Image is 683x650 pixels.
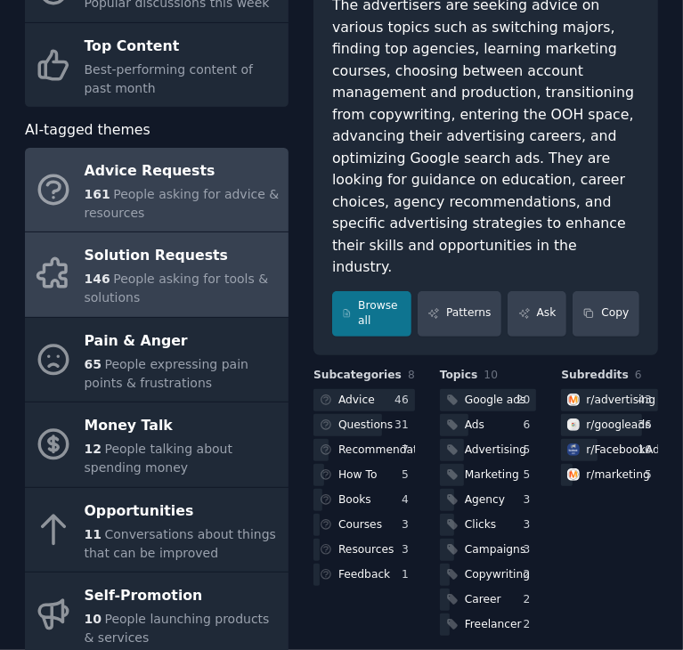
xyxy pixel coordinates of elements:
[524,467,537,483] div: 5
[567,394,580,406] img: advertising
[85,582,280,611] div: Self-Promotion
[440,564,537,586] a: Copywriting2
[338,517,382,533] div: Courses
[465,567,530,583] div: Copywriting
[402,467,415,483] div: 5
[85,272,269,305] span: People asking for tools & solutions
[313,489,415,511] a: Books4
[561,464,658,486] a: marketingr/marketing5
[524,617,537,633] div: 2
[465,418,484,434] div: Ads
[313,539,415,561] a: Resources3
[402,443,415,459] div: 7
[586,393,655,409] div: r/ advertising
[440,464,537,486] a: Marketing5
[402,567,415,583] div: 1
[586,443,665,459] div: r/ FacebookAds
[561,414,658,436] a: googleadsr/googleads36
[313,564,415,586] a: Feedback1
[465,592,501,608] div: Career
[313,514,415,536] a: Courses3
[338,542,394,558] div: Resources
[524,567,537,583] div: 2
[440,514,537,536] a: Clicks3
[573,291,639,337] button: Copy
[408,369,415,381] span: 8
[465,617,522,633] div: Freelancer
[313,368,402,384] span: Subcategories
[85,357,248,390] span: People expressing pain points & frustrations
[567,468,580,481] img: marketing
[402,517,415,533] div: 3
[25,488,289,573] a: Opportunities11Conversations about things that can be improved
[25,318,289,402] a: Pain & Anger65People expressing pain points & frustrations
[524,443,537,459] div: 5
[338,467,378,483] div: How To
[313,389,415,411] a: Advice46
[338,393,375,409] div: Advice
[25,23,289,108] a: Top ContentBest-performing content of past month
[638,393,658,409] div: 43
[465,393,526,409] div: Google ads
[440,414,537,436] a: Ads6
[85,497,280,525] div: Opportunities
[338,492,371,508] div: Books
[85,527,102,541] span: 11
[465,517,497,533] div: Clicks
[440,389,537,411] a: Google ads20
[440,589,537,611] a: Career2
[25,119,150,142] span: AI-tagged themes
[313,464,415,486] a: How To5
[524,592,537,608] div: 2
[561,368,629,384] span: Subreddits
[638,443,658,459] div: 16
[465,443,526,459] div: Advertising
[25,148,289,232] a: Advice Requests161People asking for advice & resources
[402,542,415,558] div: 3
[524,542,537,558] div: 3
[85,32,280,61] div: Top Content
[586,467,650,483] div: r/ marketing
[484,369,498,381] span: 10
[638,418,658,434] div: 36
[516,393,537,409] div: 20
[440,539,537,561] a: Campaigns3
[85,412,280,441] div: Money Talk
[524,492,537,508] div: 3
[402,492,415,508] div: 4
[85,357,102,371] span: 65
[394,393,415,409] div: 46
[25,402,289,487] a: Money Talk12People talking about spending money
[338,443,440,459] div: Recommendations
[465,467,519,483] div: Marketing
[332,291,411,337] a: Browse all
[440,439,537,461] a: Advertising5
[338,418,393,434] div: Questions
[85,157,280,185] div: Advice Requests
[567,443,580,456] img: FacebookAds
[440,613,537,636] a: Freelancer2
[85,187,110,201] span: 161
[85,187,280,220] span: People asking for advice & resources
[567,418,580,431] img: googleads
[85,612,102,626] span: 10
[313,439,415,461] a: Recommendations7
[85,442,102,456] span: 12
[338,567,390,583] div: Feedback
[313,414,415,436] a: Questions31
[561,389,658,411] a: advertisingr/advertising43
[465,542,526,558] div: Campaigns
[85,327,280,355] div: Pain & Anger
[561,439,658,461] a: FacebookAdsr/FacebookAds16
[524,517,537,533] div: 3
[508,291,566,337] a: Ask
[25,232,289,317] a: Solution Requests146People asking for tools & solutions
[85,272,110,286] span: 146
[586,418,650,434] div: r/ googleads
[394,418,415,434] div: 31
[635,369,642,381] span: 6
[85,442,233,475] span: People talking about spending money
[440,489,537,511] a: Agency3
[418,291,501,337] a: Patterns
[440,368,478,384] span: Topics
